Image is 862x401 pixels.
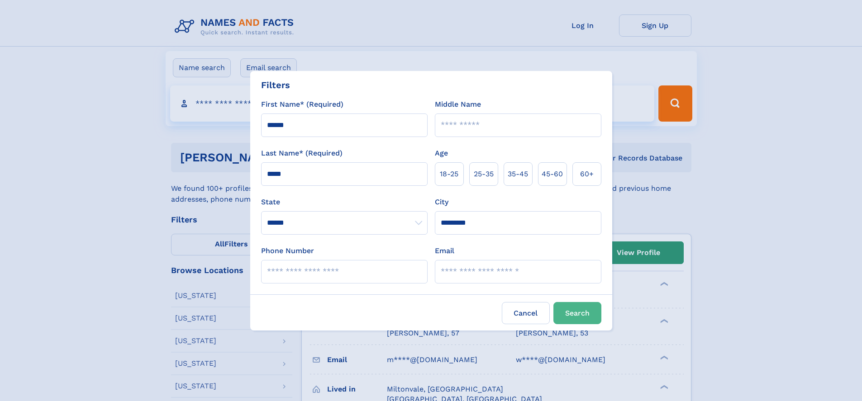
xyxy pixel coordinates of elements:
span: 35‑45 [508,169,528,179]
label: Phone Number [261,245,314,256]
label: Cancel [502,302,550,324]
label: First Name* (Required) [261,99,343,110]
span: 25‑35 [474,169,494,179]
label: Middle Name [435,99,481,110]
span: 45‑60 [542,169,563,179]
label: Age [435,148,448,159]
label: City [435,197,448,208]
span: 60+ [580,169,594,179]
label: State [261,197,428,208]
label: Email [435,245,454,256]
button: Search [553,302,601,324]
div: Filters [261,78,290,92]
label: Last Name* (Required) [261,148,343,159]
span: 18‑25 [440,169,458,179]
